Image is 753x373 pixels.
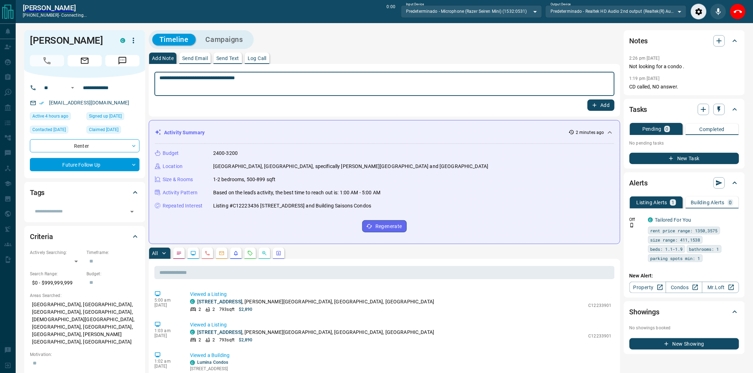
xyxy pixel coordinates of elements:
[120,38,125,43] div: condos.ca
[199,34,250,45] button: Campaigns
[651,227,718,234] span: rent price range: 1350,3575
[691,4,707,20] div: Audio Settings
[86,112,139,122] div: Sat Mar 06 2021
[630,56,660,61] p: 2:26 pm [DATE]
[154,333,179,338] p: [DATE]
[630,76,660,81] p: 1:19 pm [DATE]
[212,337,215,343] p: 2
[30,249,83,256] p: Actively Searching:
[30,139,139,152] div: Renter
[182,56,208,61] p: Send Email
[68,83,77,92] button: Open
[702,282,739,293] a: Mr.Loft
[655,217,691,223] a: Tailored For You
[190,366,265,372] p: [STREET_ADDRESS]
[630,153,739,164] button: New Task
[691,200,725,205] p: Building Alerts
[588,99,615,111] button: Add
[401,5,542,17] div: Predeterminado - Microphone (Razer Seiren Mini) (1532:0531)
[23,12,87,18] p: [PHONE_NUMBER] -
[387,4,395,20] p: 0:00
[197,329,434,336] p: , [PERSON_NAME][GEOGRAPHIC_DATA], [GEOGRAPHIC_DATA], [GEOGRAPHIC_DATA]
[30,277,83,289] p: $0 - $999,999,999
[213,150,238,157] p: 2400-3200
[89,113,122,120] span: Signed up [DATE]
[176,250,182,256] svg: Notes
[637,200,668,205] p: Listing Alerts
[651,236,700,243] span: size range: 411,1538
[630,32,739,49] div: Notes
[23,4,87,12] a: [PERSON_NAME]
[729,200,732,205] p: 0
[30,112,83,122] div: Thu Aug 14 2025
[163,150,179,157] p: Budget
[630,338,739,350] button: New Showing
[163,202,202,210] p: Repeated Interest
[86,126,139,136] div: Sat Mar 06 2021
[630,303,739,320] div: Showings
[190,321,612,329] p: Viewed a Listing
[239,306,253,313] p: $2,890
[61,13,87,18] span: connecting...
[212,306,215,313] p: 2
[630,83,739,91] p: CD called, NO answer.
[32,113,68,120] span: Active 4 hours ago
[630,177,648,189] h2: Alerts
[163,176,193,183] p: Size & Rooms
[651,255,700,262] span: parking spots min: 1
[190,360,195,365] div: condos.ca
[154,328,179,333] p: 1:03 am
[630,216,644,223] p: Off
[89,126,119,133] span: Claimed [DATE]
[406,2,424,7] label: Input Device
[216,56,239,61] p: Send Text
[197,329,242,335] a: [STREET_ADDRESS]
[546,5,686,17] div: Predeterminado - Realtek HD Audio 2nd output (Realtek(R) Audio)
[154,298,179,303] p: 5:00 am
[127,207,137,217] button: Open
[197,298,434,306] p: , [PERSON_NAME][GEOGRAPHIC_DATA], [GEOGRAPHIC_DATA], [GEOGRAPHIC_DATA]
[197,299,242,304] a: [STREET_ADDRESS]
[197,360,228,365] a: Lumina Condos
[689,245,719,253] span: bathrooms: 1
[630,174,739,191] div: Alerts
[219,306,235,313] p: 793 sqft
[630,282,666,293] a: Property
[152,34,196,45] button: Timeline
[710,4,726,20] div: Mute
[219,337,235,343] p: 793 sqft
[30,231,53,242] h2: Criteria
[630,223,634,228] svg: Push Notification Only
[630,101,739,118] div: Tasks
[30,35,110,46] h1: [PERSON_NAME]
[30,299,139,348] p: [GEOGRAPHIC_DATA], [GEOGRAPHIC_DATA], [GEOGRAPHIC_DATA], [GEOGRAPHIC_DATA], [DEMOGRAPHIC_DATA][GE...
[233,250,239,256] svg: Listing Alerts
[154,364,179,369] p: [DATE]
[730,4,746,20] div: End Call
[630,306,660,318] h2: Showings
[154,303,179,308] p: [DATE]
[155,126,614,139] div: Activity Summary2 minutes ago
[30,351,139,358] p: Motivation:
[199,337,201,343] p: 2
[551,2,571,7] label: Output Device
[190,250,196,256] svg: Lead Browsing Activity
[39,101,44,106] svg: Email Verified
[163,189,198,196] p: Activity Pattern
[630,138,739,148] p: No pending tasks
[276,250,281,256] svg: Agent Actions
[32,126,66,133] span: Contacted [DATE]
[30,292,139,299] p: Areas Searched:
[247,250,253,256] svg: Requests
[30,271,83,277] p: Search Range:
[213,202,371,210] p: Listing #C12223436 [STREET_ADDRESS] and Building Saisons Condos
[154,359,179,364] p: 1:02 am
[30,187,44,198] h2: Tags
[190,299,195,304] div: condos.ca
[642,126,662,131] p: Pending
[589,333,612,339] p: C12233901
[68,55,102,66] span: Email
[213,163,489,170] p: [GEOGRAPHIC_DATA], [GEOGRAPHIC_DATA], specifically [PERSON_NAME][GEOGRAPHIC_DATA] and [GEOGRAPHIC...
[190,291,612,298] p: Viewed a Listing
